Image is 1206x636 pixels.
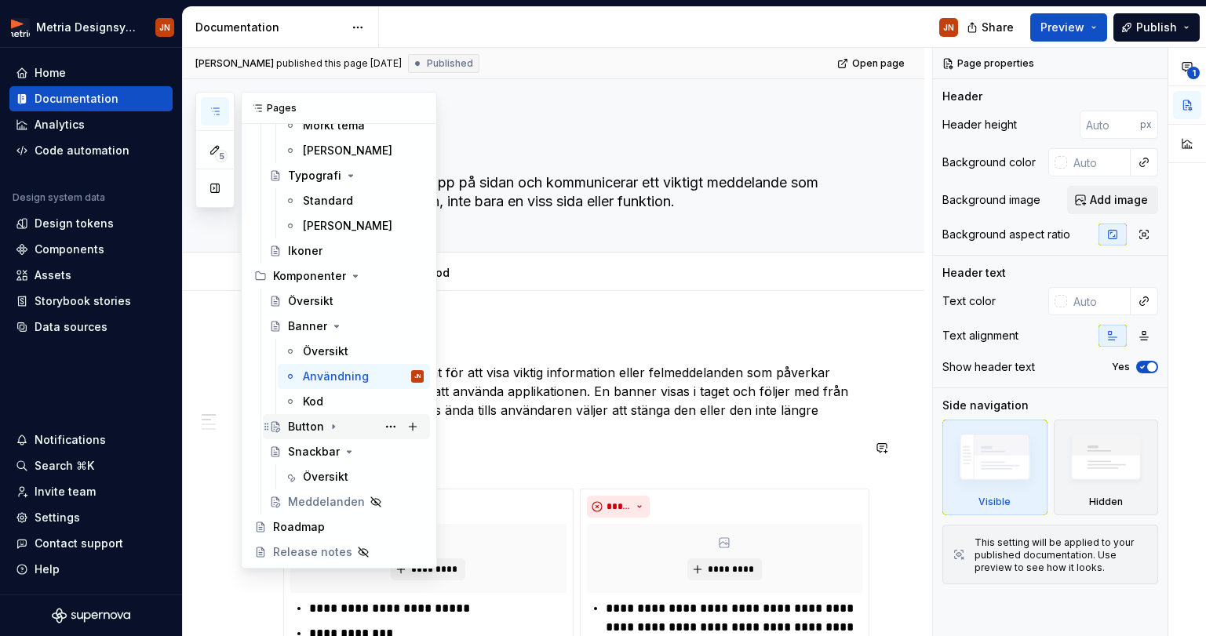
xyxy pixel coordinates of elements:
a: Home [9,60,173,85]
div: Release notes [273,544,352,560]
div: Background aspect ratio [942,227,1070,242]
a: Assets [9,263,173,288]
div: Pages [242,93,436,124]
a: Code automation [9,138,173,163]
div: published this page [DATE] [276,57,402,70]
button: Contact support [9,531,173,556]
div: Hidden [1089,496,1123,508]
a: Documentation [9,86,173,111]
div: Översikt [303,343,348,359]
div: Snackbar [288,444,340,460]
a: Ikoner [263,238,430,263]
div: JN [414,369,421,384]
div: Show header text [942,359,1035,375]
div: Home [35,65,66,81]
div: [PERSON_NAME] [303,143,392,158]
textarea: En banner visas högst upp på sidan och kommunicerar ett viktigt meddelande som berör hela applika... [280,170,858,214]
div: Användning [303,369,369,384]
a: Open page [833,53,912,75]
div: Kod [303,394,323,409]
div: Visible [978,496,1011,508]
div: Komponenter [273,268,346,284]
textarea: Banner [280,129,858,167]
span: [PERSON_NAME] [195,57,274,70]
p: Använd banners sparsamt för att visa viktig information eller felmeddelanden som påverkar använda... [283,363,862,438]
button: Preview [1030,13,1107,42]
div: Mörkt tema [303,118,365,133]
a: Button [263,414,430,439]
div: Header height [942,117,1017,133]
div: Ikoner [288,243,322,259]
div: Design tokens [35,216,114,231]
input: Auto [1067,148,1131,176]
div: [PERSON_NAME] [303,218,392,234]
button: Search ⌘K [9,453,173,478]
div: Documentation [195,20,344,35]
a: Översikt [278,464,430,489]
div: Analytics [35,117,85,133]
div: Storybook stories [35,293,131,309]
div: Invite team [35,484,96,500]
input: Auto [1067,287,1131,315]
div: Komponenter [248,263,430,289]
div: Roadmap [273,519,325,535]
h4: Användningsområden [283,457,862,476]
a: Kod [278,389,430,414]
div: Typografi [288,168,341,184]
a: Banner [263,314,430,339]
div: Header [942,89,982,104]
div: Data sources [35,319,107,335]
button: Metria DesignsystemJN [3,10,179,44]
div: Assets [35,267,71,283]
a: Storybook stories [9,289,173,314]
a: Typografi [263,163,430,188]
div: JN [943,21,954,34]
span: Add image [1090,192,1148,208]
div: Text color [942,293,996,309]
a: Översikt [278,339,430,364]
a: Snackbar [263,439,430,464]
input: Auto [1080,111,1140,139]
div: Översikt [288,293,333,309]
a: Supernova Logo [52,608,130,623]
div: Översikt [303,469,348,485]
div: Standard [303,193,353,209]
div: Text alignment [942,328,1018,343]
div: Search ⌘K [35,458,94,474]
a: Data sources [9,314,173,340]
span: 1 [1187,67,1200,79]
a: Roadmap [248,514,430,540]
a: AnvändningJN [278,364,430,389]
span: Open page [852,57,905,70]
div: Help [35,561,60,577]
div: This setting will be applied to your published documentation. Use preview to see how it looks. [975,536,1148,574]
div: Hidden [1054,420,1159,515]
a: Analytics [9,112,173,137]
div: Header text [942,265,1006,281]
a: Design tokens [9,211,173,236]
div: Code automation [35,143,129,158]
div: Components [35,242,104,257]
a: Kod [429,266,450,279]
button: Notifications [9,427,173,452]
a: Meddelanden [263,489,430,514]
button: Add image [1067,186,1158,214]
span: Published [427,57,473,70]
img: fcc7d103-c4a6-47df-856c-21dae8b51a16.png [11,18,30,37]
span: Preview [1040,20,1084,35]
div: Side navigation [942,398,1029,413]
span: Share [982,20,1014,35]
div: Background image [942,192,1040,208]
label: Yes [1112,361,1130,373]
div: Notifications [35,432,106,448]
div: Design system data [13,191,105,204]
div: Settings [35,510,80,525]
a: Components [9,237,173,262]
div: Button [288,419,324,434]
p: px [1140,118,1152,131]
div: Metria Designsystem [36,20,137,35]
span: 5 [215,150,228,162]
a: Mörkt tema [278,113,430,138]
a: Invite team [9,479,173,504]
a: [PERSON_NAME] [278,213,430,238]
